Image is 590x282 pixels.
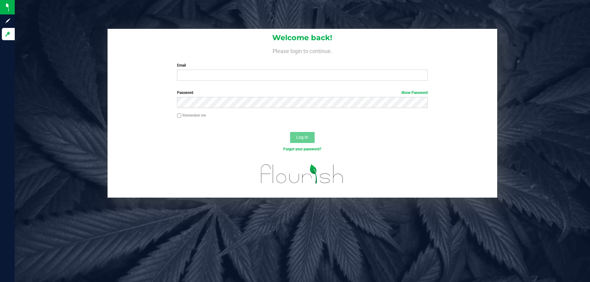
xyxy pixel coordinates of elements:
[108,47,497,54] h4: Please login to continue.
[283,147,321,151] a: Forgot your password?
[5,18,11,24] inline-svg: Sign up
[5,31,11,37] inline-svg: Log in
[177,114,181,118] input: Remember me
[296,135,308,140] span: Log In
[254,158,351,190] img: flourish_logo.svg
[177,91,193,95] span: Password
[401,91,428,95] a: Show Password
[290,132,315,143] button: Log In
[177,113,206,118] label: Remember me
[108,34,497,42] h1: Welcome back!
[177,63,427,68] label: Email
